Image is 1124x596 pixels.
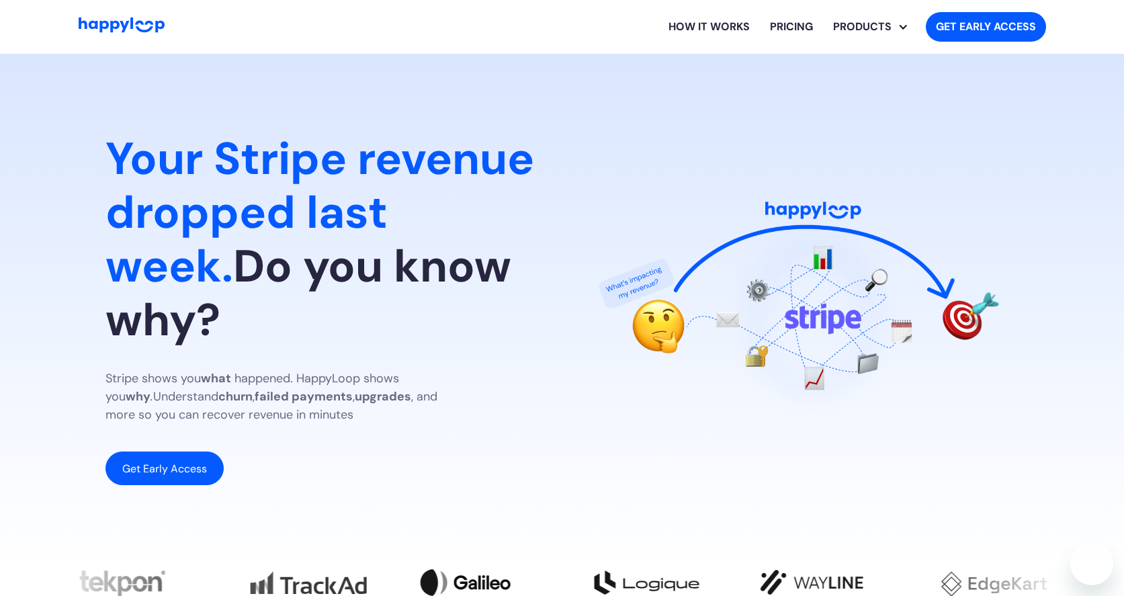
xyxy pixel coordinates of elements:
strong: what [201,370,231,386]
a: View HappyLoop pricing plans [760,5,823,48]
p: Stripe shows you happened. HappyLoop shows you Understand , , , and more so you can recover reven... [105,370,468,424]
strong: failed payments [255,388,353,405]
em: . [150,388,153,405]
strong: churn [218,388,253,405]
a: Get started with HappyLoop [926,12,1046,42]
div: PRODUCTS [833,5,915,48]
a: Get Early Access [105,452,224,485]
iframe: Button to launch messaging window [1070,542,1113,585]
a: Learn how HappyLoop works [658,5,760,48]
div: PRODUCTS [823,19,902,35]
div: Explore HappyLoop use cases [823,5,915,48]
h1: Do you know why? [105,132,541,348]
strong: upgrades [355,388,411,405]
img: HappyLoop Logo [79,17,165,33]
span: Your Stripe revenue dropped last week. [105,130,534,296]
strong: why [126,388,150,405]
a: Go to Home Page [79,17,165,36]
